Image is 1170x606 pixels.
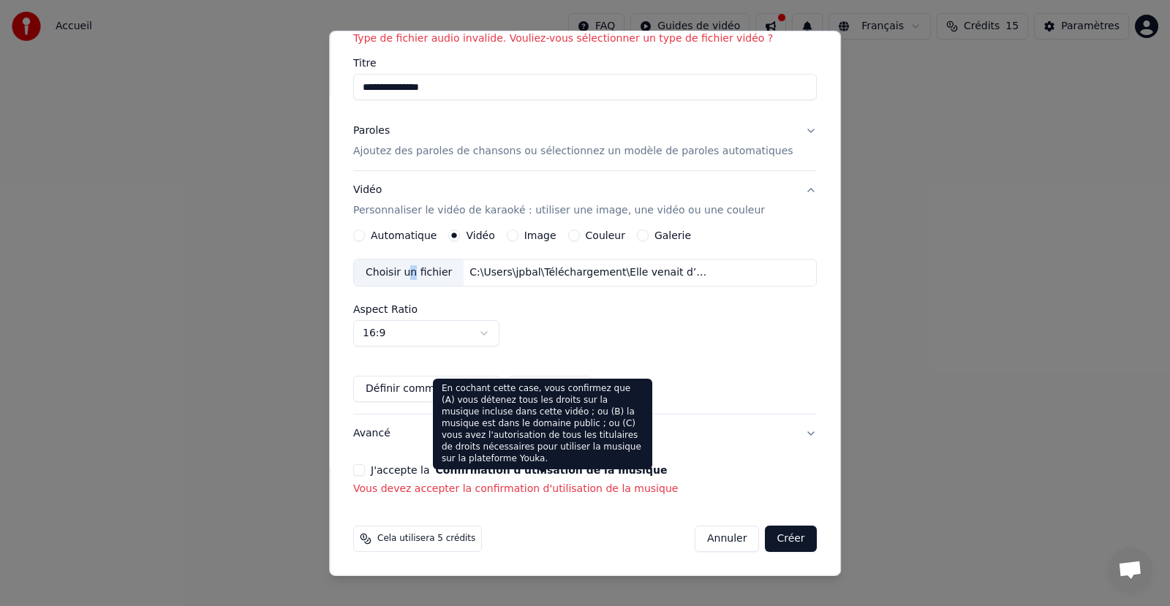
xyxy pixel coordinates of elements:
[586,230,625,240] label: Couleur
[353,171,817,230] button: VidéoPersonnaliser le vidéo de karaoké : utiliser une image, une vidéo ou une couleur
[353,31,817,46] p: Type de fichier audio invalide. Vouliez-vous sélectionner un type de fichier vidéo ?
[371,465,667,475] label: J'accepte la
[371,230,437,240] label: Automatique
[353,58,817,68] label: Titre
[353,304,817,314] label: Aspect Ratio
[353,482,817,496] p: Vous devez accepter la confirmation d'utilisation de la musique
[436,465,668,475] button: J'accepte la
[353,414,817,452] button: Avancé
[695,526,759,552] button: Annuler
[377,533,475,545] span: Cela utilisera 5 crédits
[766,526,817,552] button: Créer
[507,376,592,402] button: Réinitialiser
[353,376,502,402] button: Définir comme Prédéfini
[353,112,817,170] button: ParolesAjoutez des paroles de chansons ou sélectionnez un modèle de paroles automatiques
[524,230,556,240] label: Image
[467,230,495,240] label: Vidéo
[353,144,793,159] p: Ajoutez des paroles de chansons ou sélectionnez un modèle de paroles automatiques
[354,260,464,286] div: Choisir un fichier
[654,230,691,240] label: Galerie
[353,124,390,138] div: Paroles
[464,265,713,280] div: C:\Users\jpbal\Téléchargement\Elle venait d’avoir 60 ans (1).mp4
[353,183,765,218] div: Vidéo
[353,203,765,218] p: Personnaliser le vidéo de karaoké : utiliser une image, une vidéo ou une couleur
[433,379,652,469] div: En cochant cette case, vous confirmez que (A) vous détenez tous les droits sur la musique incluse...
[353,230,817,414] div: VidéoPersonnaliser le vidéo de karaoké : utiliser une image, une vidéo ou une couleur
